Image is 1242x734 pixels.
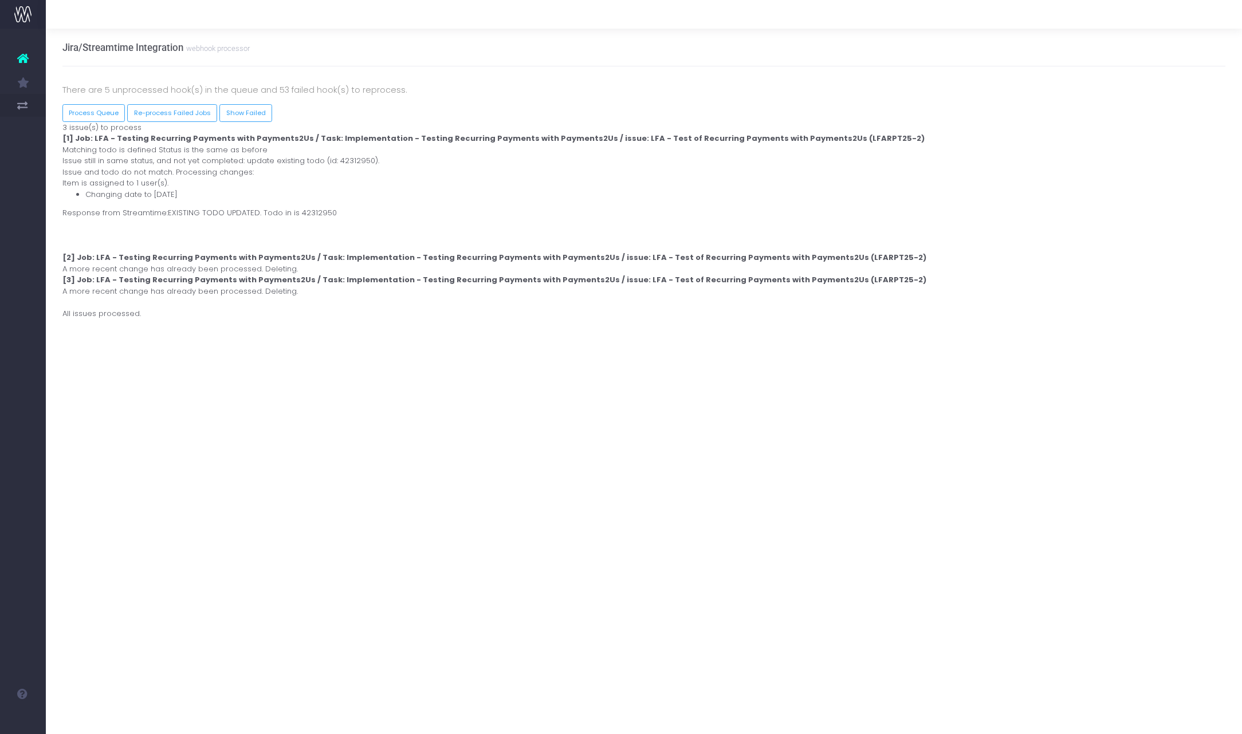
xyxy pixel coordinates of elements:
h3: Jira/Streamtime Integration [62,42,250,53]
button: Process Queue [62,104,125,122]
a: Show Failed [219,104,272,122]
strong: [2] Job: LFA - Testing Recurring Payments with Payments2Us / Task: Implementation - Testing Recur... [62,252,926,263]
img: images/default_profile_image.png [14,711,32,728]
li: Changing date to [DATE] [85,189,1226,200]
small: webhook processor [183,42,250,53]
div: 3 issue(s) to process Matching todo is defined Status is the same as before Issue still in same s... [54,122,1235,319]
strong: [1] Job: LFA - Testing Recurring Payments with Payments2Us / Task: Implementation - Testing Recur... [62,133,925,144]
strong: [3] Job: LFA - Testing Recurring Payments with Payments2Us / Task: Implementation - Testing Recur... [62,274,926,285]
button: Re-process Failed Jobs [127,104,217,122]
p: There are 5 unprocessed hook(s) in the queue and 53 failed hook(s) to reprocess. [62,83,1226,97]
